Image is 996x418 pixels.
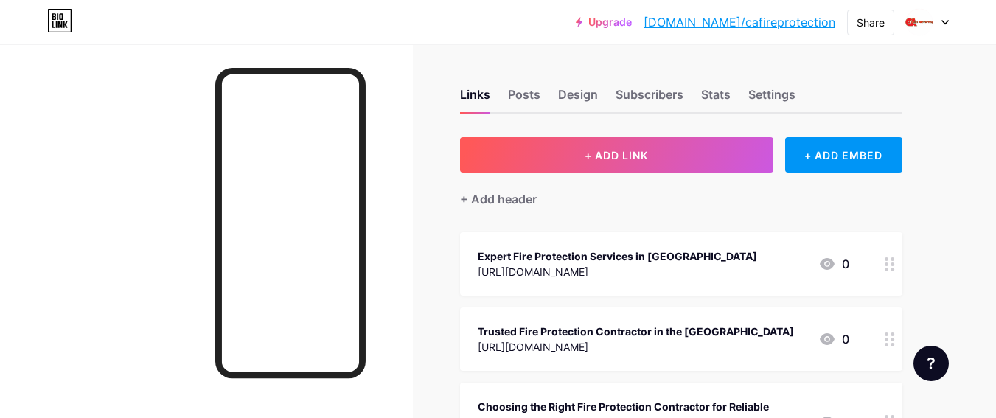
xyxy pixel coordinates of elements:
[478,264,757,279] div: [URL][DOMAIN_NAME]
[701,86,731,112] div: Stats
[785,137,902,173] div: + ADD EMBED
[478,248,757,264] div: Expert Fire Protection Services in [GEOGRAPHIC_DATA]
[644,13,835,31] a: [DOMAIN_NAME]/cafireprotection
[460,137,773,173] button: + ADD LINK
[905,8,933,36] img: cafireprotection
[460,190,537,208] div: + Add header
[576,16,632,28] a: Upgrade
[857,15,885,30] div: Share
[478,339,794,355] div: [URL][DOMAIN_NAME]
[478,324,794,339] div: Trusted Fire Protection Contractor in the [GEOGRAPHIC_DATA]
[585,149,648,161] span: + ADD LINK
[818,330,849,348] div: 0
[558,86,598,112] div: Design
[508,86,540,112] div: Posts
[818,255,849,273] div: 0
[460,86,490,112] div: Links
[748,86,795,112] div: Settings
[616,86,683,112] div: Subscribers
